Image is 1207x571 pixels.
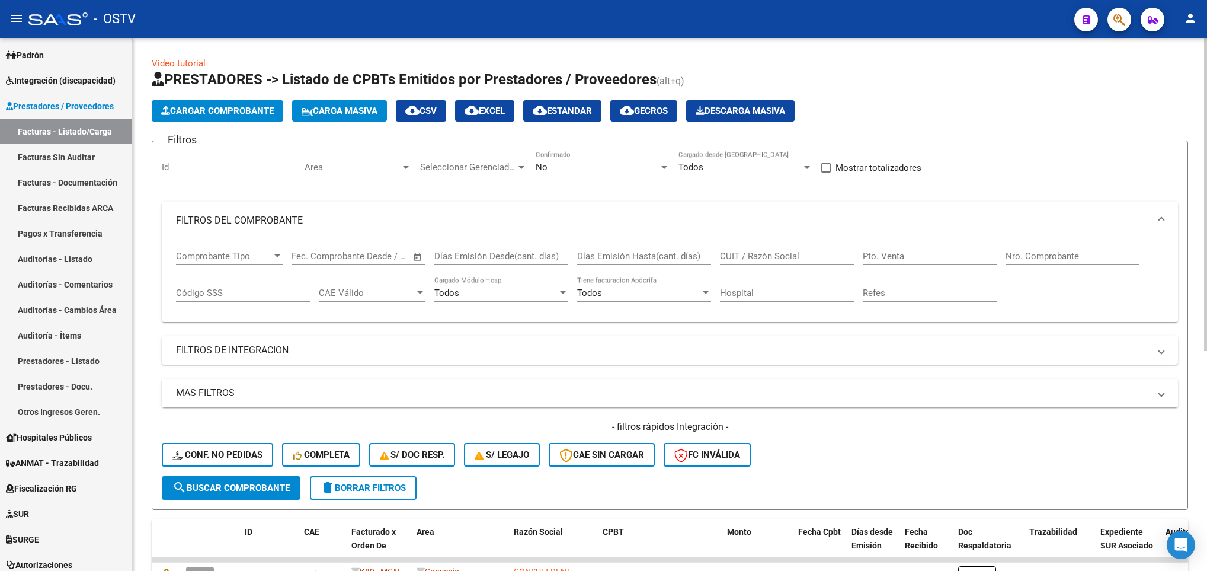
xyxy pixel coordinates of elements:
span: Descarga Masiva [696,106,785,116]
mat-icon: cloud_download [533,103,547,117]
span: No [536,162,548,173]
span: Fecha Cpbt [798,527,841,537]
button: Carga Masiva [292,100,387,122]
button: Conf. no pedidas [162,443,273,467]
span: Días desde Emisión [851,527,893,550]
span: Seleccionar Gerenciador [420,162,516,173]
button: CSV [396,100,446,122]
a: Video tutorial [152,58,206,69]
span: FC Inválida [674,449,740,460]
span: S/ Doc Resp. [380,449,445,460]
span: Auditoria [1166,527,1200,537]
span: Padrón [6,49,44,62]
button: S/ legajo [464,443,540,467]
span: Mostrar totalizadores [835,161,921,175]
span: Estandar [533,106,592,116]
span: Razón Social [514,527,563,537]
mat-icon: cloud_download [465,103,479,117]
h3: Filtros [162,132,203,148]
button: Gecros [610,100,677,122]
span: Todos [434,288,459,298]
span: Todos [577,288,602,298]
mat-icon: delete [321,480,335,495]
mat-icon: cloud_download [620,103,634,117]
span: S/ legajo [475,449,529,460]
mat-icon: person [1183,11,1198,25]
span: Conf. no pedidas [172,449,262,460]
button: Borrar Filtros [310,476,417,500]
mat-expansion-panel-header: FILTROS DE INTEGRACION [162,336,1178,365]
span: Completa [293,449,350,460]
button: Buscar Comprobante [162,476,300,500]
span: Borrar Filtros [321,483,406,493]
button: Completa [282,443,360,467]
button: FC Inválida [664,443,751,467]
app-download-masive: Descarga masiva de comprobantes (adjuntos) [686,100,795,122]
span: Facturado x Orden De [351,527,396,550]
button: EXCEL [455,100,514,122]
span: Comprobante Tipo [176,251,272,261]
span: CPBT [603,527,624,537]
mat-panel-title: FILTROS DEL COMPROBANTE [176,214,1150,227]
span: ID [245,527,252,537]
mat-expansion-panel-header: FILTROS DEL COMPROBANTE [162,202,1178,240]
input: Fecha fin [350,251,408,261]
h4: - filtros rápidos Integración - [162,420,1178,433]
mat-icon: menu [9,11,24,25]
span: Doc Respaldatoria [958,527,1011,550]
span: Area [305,162,401,173]
button: Cargar Comprobante [152,100,283,122]
span: ANMAT - Trazabilidad [6,457,99,470]
button: S/ Doc Resp. [369,443,456,467]
span: PRESTADORES -> Listado de CPBTs Emitidos por Prestadores / Proveedores [152,71,657,88]
span: Gecros [620,106,668,116]
span: SUR [6,508,29,521]
span: Cargar Comprobante [161,106,274,116]
input: Fecha inicio [292,251,340,261]
button: Descarga Masiva [686,100,795,122]
span: CAE [304,527,319,537]
mat-panel-title: MAS FILTROS [176,387,1150,400]
span: Buscar Comprobante [172,483,290,493]
span: Integración (discapacidad) [6,74,116,87]
mat-panel-title: FILTROS DE INTEGRACION [176,344,1150,357]
span: Trazabilidad [1029,527,1077,537]
span: Prestadores / Proveedores [6,100,114,113]
div: Open Intercom Messenger [1167,531,1195,559]
button: CAE SIN CARGAR [549,443,655,467]
span: SURGE [6,533,39,546]
span: Fiscalización RG [6,482,77,495]
span: EXCEL [465,106,505,116]
span: - OSTV [94,6,136,32]
mat-icon: search [172,480,187,495]
mat-expansion-panel-header: MAS FILTROS [162,379,1178,407]
div: FILTROS DEL COMPROBANTE [162,240,1178,323]
button: Estandar [523,100,601,122]
span: Fecha Recibido [905,527,938,550]
span: Todos [678,162,703,173]
span: Monto [727,527,751,537]
mat-icon: cloud_download [405,103,420,117]
span: CAE SIN CARGAR [559,449,644,460]
span: Carga Masiva [302,106,377,116]
button: Open calendar [411,250,425,264]
span: Area [417,527,434,537]
span: (alt+q) [657,75,684,87]
span: Hospitales Públicos [6,431,92,444]
span: CAE Válido [319,288,415,298]
span: Expediente SUR Asociado [1100,527,1153,550]
span: CSV [405,106,437,116]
